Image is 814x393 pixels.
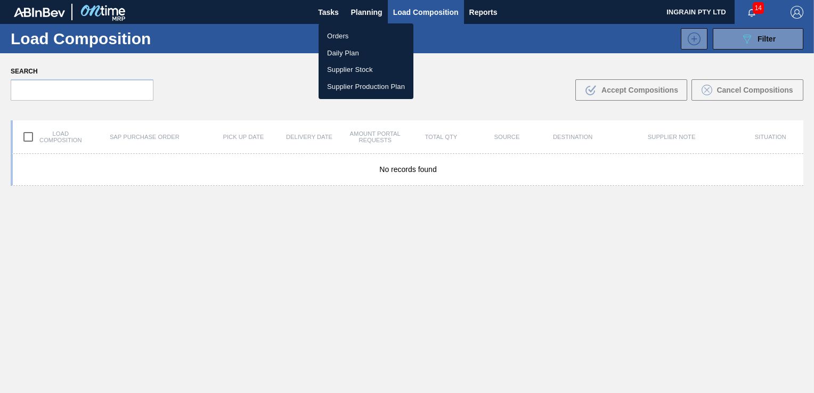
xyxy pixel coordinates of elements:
a: Daily Plan [319,45,413,62]
a: Orders [319,28,413,45]
a: Supplier Stock [319,61,413,78]
a: Supplier Production Plan [319,78,413,95]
